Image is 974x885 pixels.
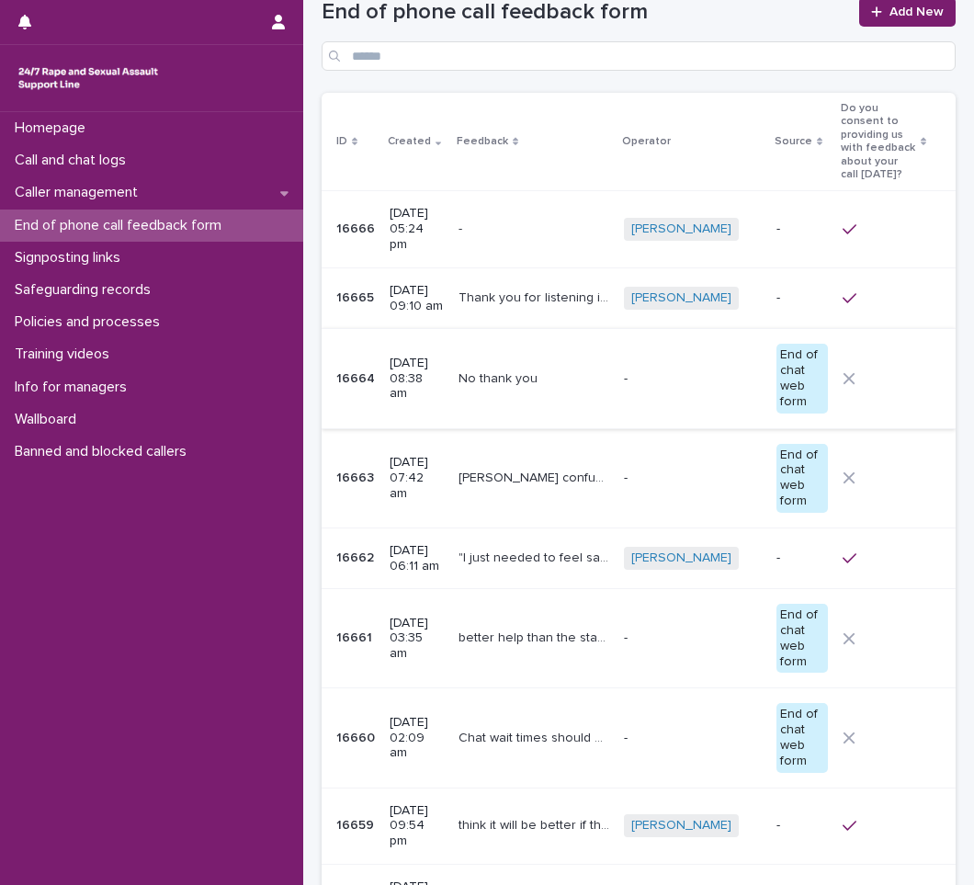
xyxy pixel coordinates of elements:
[390,356,444,402] p: [DATE] 08:38 am
[7,119,100,137] p: Homepage
[390,715,444,761] p: [DATE] 02:09 am
[776,221,828,237] p: -
[624,731,762,746] p: -
[336,287,378,306] p: 16665
[7,217,236,234] p: End of phone call feedback form
[390,283,444,314] p: [DATE] 09:10 am
[459,368,541,387] p: No thank you
[388,131,431,152] p: Created
[631,221,731,237] a: [PERSON_NAME]
[322,589,956,688] tr: 1666116661 [DATE] 03:35 ambetter help than the staff at a [MEDICAL_DATA][PERSON_NAME]!better help...
[622,131,671,152] p: Operator
[336,368,379,387] p: 16664
[336,218,379,237] p: 16666
[776,818,828,834] p: -
[15,60,162,96] img: rhQMoQhaT3yELyF149Cw
[322,191,956,267] tr: 1666616666 [DATE] 05:24 pm-- [PERSON_NAME] -
[336,814,378,834] p: 16659
[7,281,165,299] p: Safeguarding records
[322,428,956,528] tr: 1666316663 [DATE] 07:42 am[PERSON_NAME] confused me even more than I was I just needed help and I...
[776,444,828,513] div: End of chat web form
[336,467,378,486] p: 16663
[624,371,762,387] p: -
[776,550,828,566] p: -
[459,814,613,834] p: think it will be better if the calls were an hour and do more recruiting as the calls have been 4...
[322,528,956,589] tr: 1666216662 [DATE] 06:11 am"I just needed to feel safe enough to hear myself say what truly happen...
[776,344,828,413] div: End of chat web form
[624,471,762,486] p: -
[322,329,956,428] tr: 1666416664 [DATE] 08:38 amNo thank youNo thank you -End of chat web form
[322,788,956,864] tr: 1665916659 [DATE] 09:54 pmthink it will be better if the calls were an hour and do more recruitin...
[390,206,444,252] p: [DATE] 05:24 pm
[322,267,956,329] tr: 1666516665 [DATE] 09:10 amThank you for listening it's been good to talk to someone that hears me...
[459,727,613,746] p: Chat wait times should display, or have an in queue system to help people in need. This will less...
[390,803,444,849] p: [DATE] 09:54 pm
[624,630,762,646] p: -
[336,547,378,566] p: 16662
[7,152,141,169] p: Call and chat logs
[459,467,613,486] p: Liz confused me even more than I was I just needed help and I did not get it I was told I was rap...
[631,818,731,834] a: [PERSON_NAME]
[631,290,731,306] a: [PERSON_NAME]
[7,379,142,396] p: Info for managers
[457,131,508,152] p: Feedback
[7,249,135,267] p: Signposting links
[631,550,731,566] a: [PERSON_NAME]
[7,443,201,460] p: Banned and blocked callers
[390,616,444,662] p: [DATE] 03:35 am
[322,41,956,71] input: Search
[336,627,376,646] p: 16661
[459,287,613,306] p: Thank you for listening it's been good to talk to someone that hears me and what happened and val...
[322,688,956,788] tr: 1666016660 [DATE] 02:09 amChat wait times should display, or have an in queue system to help peop...
[7,184,153,201] p: Caller management
[841,98,916,185] p: Do you consent to providing us with feedback about your call [DATE]?
[459,218,466,237] p: -
[459,627,613,646] p: better help than the staff at a psychiatric ward!
[7,346,124,363] p: Training videos
[7,313,175,331] p: Policies and processes
[390,455,444,501] p: [DATE] 07:42 am
[390,543,444,574] p: [DATE] 06:11 am
[7,411,91,428] p: Wallboard
[336,727,379,746] p: 16660
[776,290,828,306] p: -
[776,604,828,673] div: End of chat web form
[775,131,812,152] p: Source
[889,6,944,18] span: Add New
[336,131,347,152] p: ID
[776,703,828,772] div: End of chat web form
[459,547,613,566] p: "I just needed to feel safe enough to hear myself say what truly happened. Thank you so much."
